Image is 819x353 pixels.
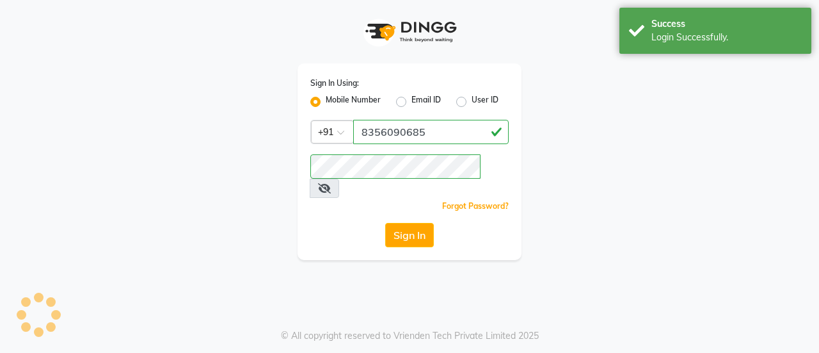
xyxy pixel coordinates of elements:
[353,120,509,144] input: Username
[310,154,481,179] input: Username
[472,94,498,110] label: User ID
[385,223,434,247] button: Sign In
[310,78,359,89] label: Sign In Using:
[442,201,509,211] a: Forgot Password?
[651,31,802,44] div: Login Successfully.
[411,94,441,110] label: Email ID
[651,17,802,31] div: Success
[326,94,381,110] label: Mobile Number
[358,13,461,51] img: logo1.svg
